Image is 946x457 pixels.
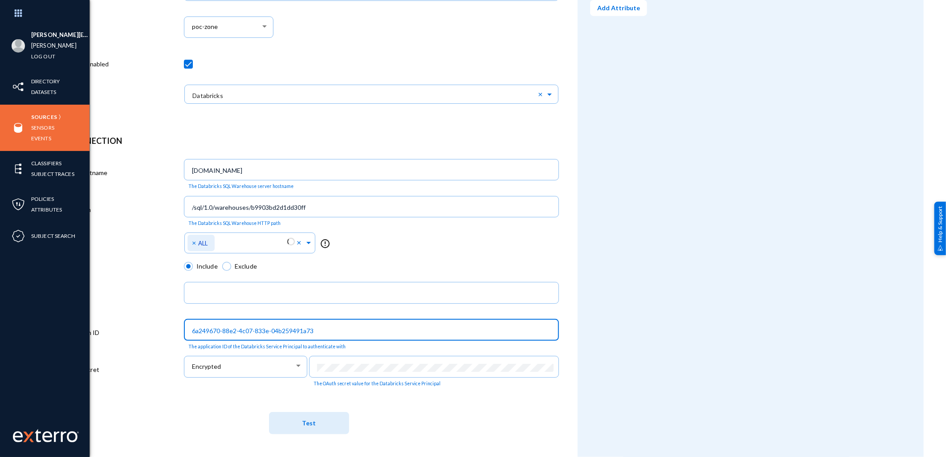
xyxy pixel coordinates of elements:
mat-hint: The Databricks SQL Warehouse server hostname [188,184,294,189]
span: Include [193,261,218,271]
img: exterro-work-mark.svg [13,429,79,442]
mat-hint: The application ID of the Databricks Service Principal to authenticate with [188,344,346,350]
a: Datasets [31,87,56,97]
img: exterro-logo.svg [23,432,34,442]
a: Subject Search [31,231,75,241]
span: Add Attribute [597,4,640,12]
span: ALL [198,240,208,247]
mat-hint: The Databricks SQL Warehouse HTTP path [188,220,281,226]
a: Subject Traces [31,169,74,179]
a: Sensors [31,122,54,133]
span: × [192,238,198,247]
span: Clear all [297,238,305,248]
a: Log out [31,51,55,61]
a: Directory [31,76,60,86]
mat-icon: error_outline [320,238,331,249]
img: help_support.svg [938,245,943,251]
img: icon-inventory.svg [12,80,25,94]
mat-hint: The OAuth secret value for the Databricks Service Principal [314,381,440,387]
button: Test [269,412,349,434]
img: icon-compliance.svg [12,229,25,243]
img: icon-sources.svg [12,121,25,135]
img: blank-profile-picture.png [12,39,25,53]
a: Sources [31,112,57,122]
img: icon-policies.svg [12,198,25,211]
a: Policies [31,194,54,204]
li: [PERSON_NAME][EMAIL_ADDRESS][PERSON_NAME][DOMAIN_NAME] [31,30,90,41]
span: poc-zone [192,23,218,31]
a: Classifiers [31,158,61,168]
header: Connection [68,135,550,147]
a: Events [31,133,51,143]
img: app launcher [5,4,32,23]
img: icon-elements.svg [12,162,25,175]
span: Exclude [231,261,257,271]
span: Test [302,420,316,427]
span: Clear all [538,90,546,98]
a: Attributes [31,204,62,215]
span: Encrypted [192,363,221,370]
div: Help & Support [934,202,946,255]
a: [PERSON_NAME] [31,41,77,51]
